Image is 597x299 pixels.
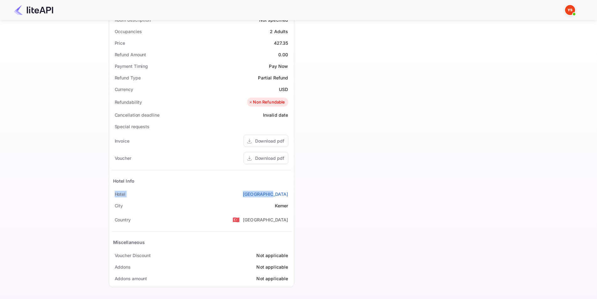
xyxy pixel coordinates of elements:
[279,86,288,93] div: USD
[115,99,142,105] div: Refundability
[115,202,123,209] div: City
[115,86,133,93] div: Currency
[115,216,131,223] div: Country
[115,264,131,270] div: Addons
[269,63,288,69] div: Pay Now
[258,74,288,81] div: Partial Refund
[275,202,288,209] div: Kemer
[255,138,284,144] div: Download pdf
[243,191,288,197] a: [GEOGRAPHIC_DATA]
[115,51,146,58] div: Refund Amount
[249,99,285,105] div: Non Refundable
[115,275,147,282] div: Addons amount
[115,252,151,259] div: Voucher Discount
[115,155,131,161] div: Voucher
[115,138,129,144] div: Invoice
[115,112,160,118] div: Cancellation deadline
[256,252,288,259] div: Not applicable
[233,214,240,225] span: United States
[113,178,135,184] div: Hotel Info
[255,155,284,161] div: Download pdf
[270,28,288,35] div: 2 Adults
[115,40,125,46] div: Price
[115,74,141,81] div: Refund Type
[115,28,142,35] div: Occupancies
[113,239,145,246] div: Miscellaneous
[263,112,288,118] div: Invalid date
[14,5,53,15] img: LiteAPI Logo
[274,40,288,46] div: 427.35
[115,63,148,69] div: Payment Timing
[115,191,126,197] div: Hotel
[256,275,288,282] div: Not applicable
[115,123,149,130] div: Special requests
[565,5,575,15] img: Yandex Support
[243,216,288,223] div: [GEOGRAPHIC_DATA]
[278,51,288,58] div: 0.00
[256,264,288,270] div: Not applicable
